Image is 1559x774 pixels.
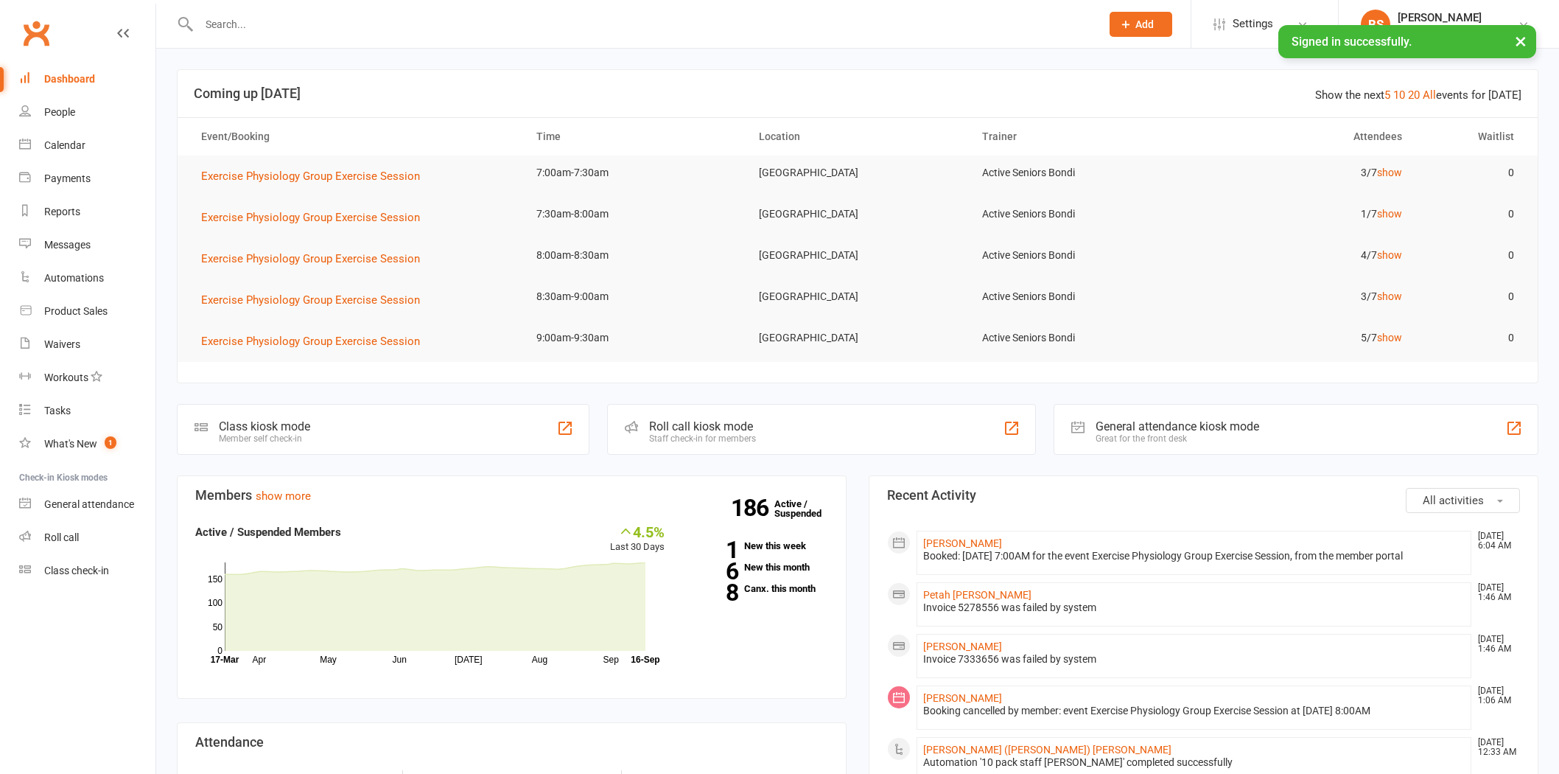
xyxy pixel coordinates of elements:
div: Payments [44,172,91,184]
button: × [1507,25,1534,57]
span: Exercise Physiology Group Exercise Session [201,252,420,265]
div: Booking cancelled by member: event Exercise Physiology Group Exercise Session at [DATE] 8:00AM [923,705,1465,717]
a: show [1377,332,1402,344]
td: 0 [1415,197,1527,231]
button: Exercise Physiology Group Exercise Session [201,209,430,226]
div: [PERSON_NAME] [1398,11,1491,24]
td: 0 [1415,238,1527,273]
div: Calendar [44,139,85,151]
div: BS [1361,10,1390,39]
td: Active Seniors Bondi [969,321,1192,355]
a: Dashboard [19,63,155,96]
div: Staying Active Bondi [1398,24,1491,38]
a: [PERSON_NAME] ([PERSON_NAME]) [PERSON_NAME] [923,744,1171,756]
th: Attendees [1192,118,1415,156]
div: Reports [44,206,80,217]
a: show more [256,489,311,503]
td: [GEOGRAPHIC_DATA] [746,156,969,190]
a: show [1377,290,1402,302]
td: 9:00am-9:30am [523,321,746,355]
span: Exercise Physiology Group Exercise Session [201,211,420,224]
a: [PERSON_NAME] [923,641,1002,652]
button: Exercise Physiology Group Exercise Session [201,250,430,268]
a: 8Canx. this month [687,584,828,593]
strong: 186 [731,497,774,519]
strong: Active / Suspended Members [195,526,341,539]
div: Show the next events for [DATE] [1315,86,1521,104]
div: Tasks [44,405,71,416]
time: [DATE] 1:06 AM [1471,686,1519,705]
th: Trainer [969,118,1192,156]
a: 1New this week [687,541,828,551]
div: Invoice 7333656 was failed by system [923,653,1465,666]
div: Great for the front desk [1096,433,1259,444]
button: All activities [1406,488,1520,513]
div: Messages [44,239,91,251]
div: 4.5% [610,523,665,540]
td: [GEOGRAPHIC_DATA] [746,238,969,273]
time: [DATE] 12:33 AM [1471,738,1519,757]
span: Settings [1233,7,1273,41]
a: Messages [19,229,155,262]
td: 8:30am-9:00am [523,279,746,314]
a: Clubworx [18,15,55,52]
button: Exercise Physiology Group Exercise Session [201,291,430,309]
a: Workouts [19,361,155,394]
time: [DATE] 1:46 AM [1471,583,1519,602]
a: Class kiosk mode [19,554,155,588]
div: Workouts [44,372,88,383]
th: Event/Booking [188,118,523,156]
a: Calendar [19,129,155,162]
a: show [1377,208,1402,220]
td: [GEOGRAPHIC_DATA] [746,321,969,355]
a: Tasks [19,394,155,428]
td: Active Seniors Bondi [969,197,1192,231]
td: 3/7 [1192,156,1415,190]
time: [DATE] 1:46 AM [1471,635,1519,654]
td: 0 [1415,321,1527,355]
td: [GEOGRAPHIC_DATA] [746,197,969,231]
div: Automation '10 pack staff [PERSON_NAME]' completed successfully [923,756,1465,769]
th: Location [746,118,969,156]
div: Class kiosk mode [219,419,310,433]
a: Waivers [19,328,155,361]
a: [PERSON_NAME] [923,692,1002,704]
a: 6New this month [687,562,828,572]
td: Active Seniors Bondi [969,156,1192,190]
a: General attendance kiosk mode [19,488,155,521]
td: 8:00am-8:30am [523,238,746,273]
strong: 1 [687,539,738,561]
span: Exercise Physiology Group Exercise Session [201,293,420,307]
button: Exercise Physiology Group Exercise Session [201,167,430,185]
div: Roll call kiosk mode [649,419,756,433]
button: Exercise Physiology Group Exercise Session [201,332,430,350]
a: 10 [1393,88,1405,102]
a: Reports [19,195,155,229]
a: Roll call [19,521,155,554]
th: Waitlist [1415,118,1527,156]
div: General attendance kiosk mode [1096,419,1259,433]
div: Last 30 Days [610,523,665,555]
div: Invoice 5278556 was failed by system [923,602,1465,614]
div: Product Sales [44,305,108,317]
td: 5/7 [1192,321,1415,355]
div: Roll call [44,531,79,543]
a: People [19,96,155,129]
a: [PERSON_NAME] [923,537,1002,549]
td: 3/7 [1192,279,1415,314]
div: Staff check-in for members [649,433,756,444]
a: What's New1 [19,428,155,461]
td: 7:30am-8:00am [523,197,746,231]
a: 186Active / Suspended [774,488,839,529]
h3: Recent Activity [887,488,1520,503]
h3: Coming up [DATE] [194,86,1521,101]
span: Exercise Physiology Group Exercise Session [201,170,420,183]
div: People [44,106,75,118]
strong: 8 [687,582,738,604]
input: Search... [195,14,1090,35]
button: Add [1110,12,1172,37]
td: 7:00am-7:30am [523,156,746,190]
div: Member self check-in [219,433,310,444]
a: Product Sales [19,295,155,328]
a: Payments [19,162,155,195]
